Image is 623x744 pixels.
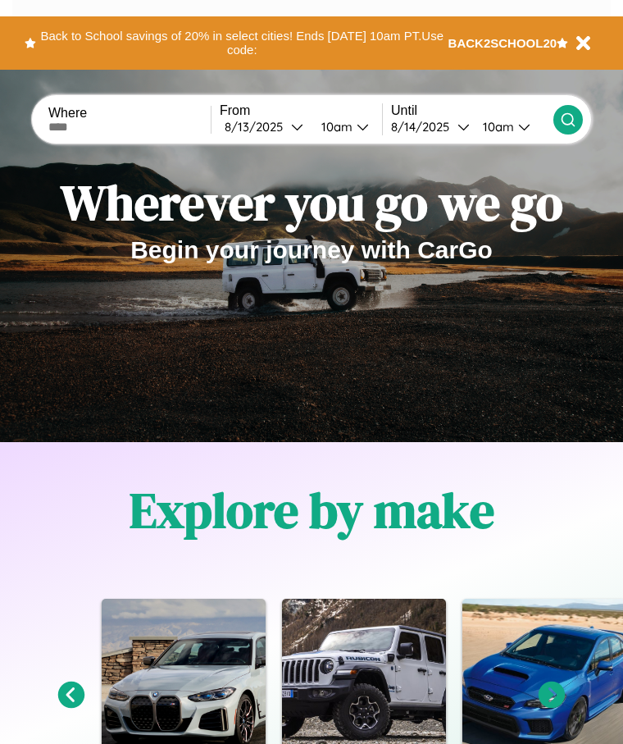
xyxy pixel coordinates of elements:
button: 10am [308,118,382,135]
button: 10am [470,118,553,135]
button: 8/13/2025 [220,118,308,135]
label: From [220,103,382,118]
div: 8 / 13 / 2025 [225,119,291,135]
div: 10am [475,119,518,135]
button: Back to School savings of 20% in select cities! Ends [DATE] 10am PT.Use code: [36,25,448,62]
div: 10am [313,119,357,135]
label: Where [48,106,211,121]
label: Until [391,103,553,118]
h1: Explore by make [130,477,494,544]
b: BACK2SCHOOL20 [448,36,557,50]
div: 8 / 14 / 2025 [391,119,457,135]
